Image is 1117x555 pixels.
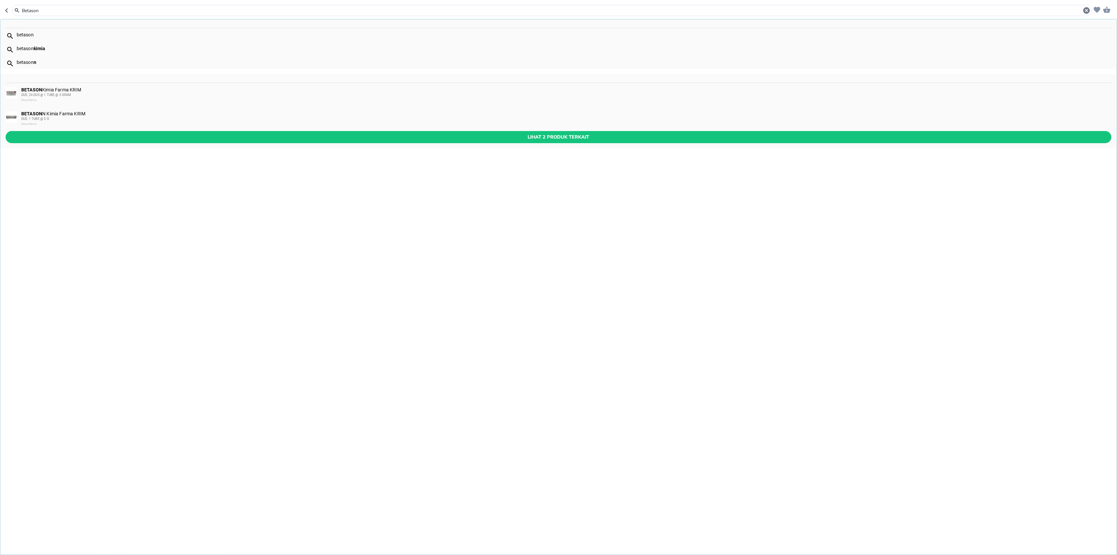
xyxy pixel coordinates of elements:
b: BETASON [21,87,42,92]
div: betason [17,60,1111,65]
div: betason [17,46,1111,51]
div: betason [17,32,1111,37]
span: Kimia Farma [21,99,36,102]
span: Lihat 2 produk terkait [11,133,1106,141]
b: kimia [34,46,45,51]
b: BETASON [21,111,42,116]
span: DUS, 1 TUBE @ 5 G [21,117,49,121]
button: Lihat 2 produk terkait [6,131,1111,143]
b: n [34,60,36,65]
span: DUS, 24 DUS @ 1 TUBE @ 5 GRAM [21,93,71,97]
input: VEGEBLEND 21 JR Pharos KAPSUL [21,7,1083,14]
span: Kimia Farma [21,123,36,125]
div: Kimia Farma KRIM [21,87,1111,103]
div: N Kimia Farma KRIM [21,111,1111,127]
